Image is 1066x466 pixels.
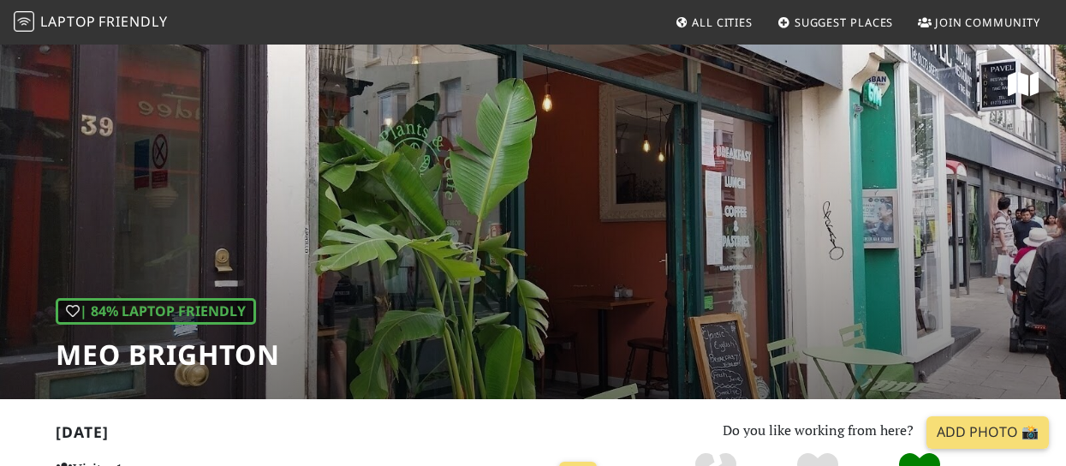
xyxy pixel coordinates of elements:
h1: MEO Brighton [56,338,280,371]
a: Suggest Places [771,7,901,38]
img: LaptopFriendly [14,11,34,32]
a: Add Photo 📸 [926,416,1049,449]
a: Join Community [911,7,1047,38]
span: All Cities [692,15,753,30]
span: Join Community [935,15,1040,30]
h2: [DATE] [56,423,604,448]
div: | 84% Laptop Friendly [56,298,256,326]
span: Laptop [40,12,96,31]
p: Do you like working from here? [625,420,1011,442]
span: Suggest Places [795,15,894,30]
a: LaptopFriendly LaptopFriendly [14,8,168,38]
span: Friendly [98,12,167,31]
a: All Cities [668,7,759,38]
